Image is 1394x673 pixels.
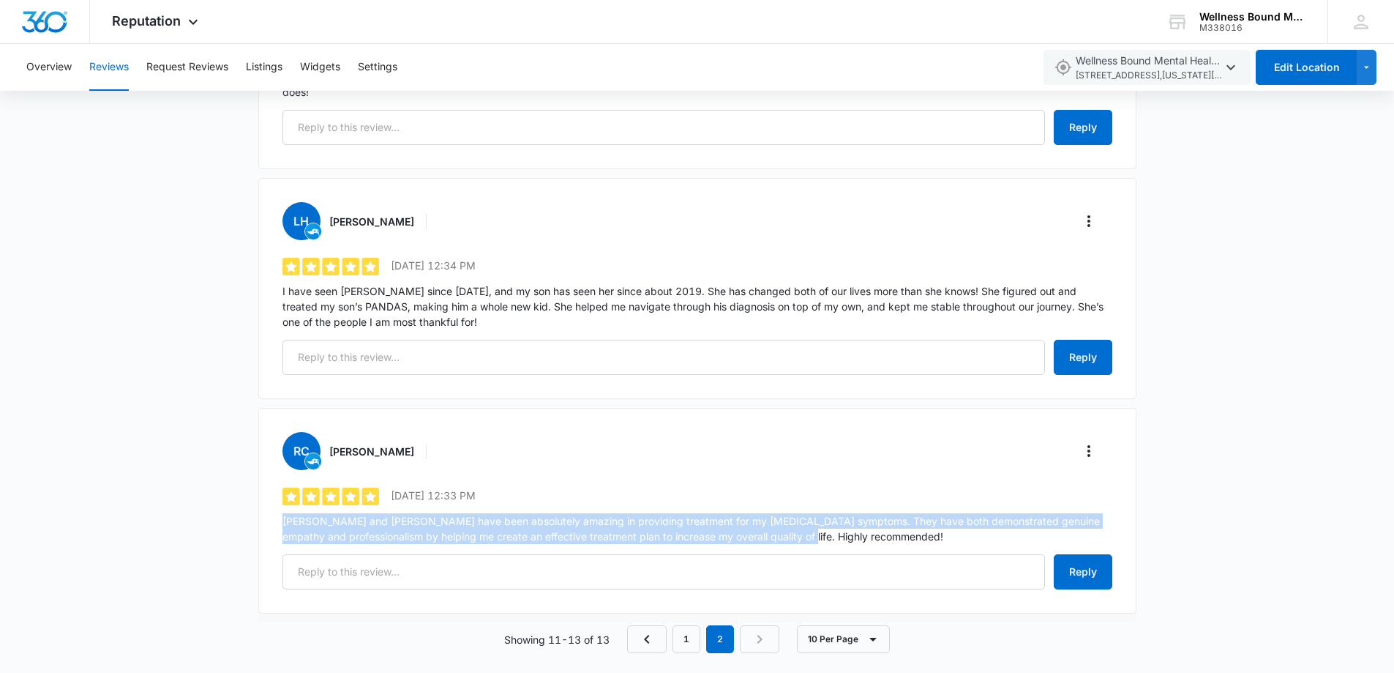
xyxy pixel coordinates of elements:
button: Request Reviews [146,44,228,91]
span: Wellness Bound Mental Health, LLC [1076,53,1222,83]
em: 2 [706,625,734,653]
p: Showing 11-13 of 13 [504,632,610,647]
a: Page 1 [672,625,700,653]
button: Reviews [89,44,129,91]
span: [STREET_ADDRESS] , [US_STATE][GEOGRAPHIC_DATA] , OR [1076,69,1222,83]
button: Reply [1054,554,1112,590]
button: Reply [1054,110,1112,145]
button: Settings [358,44,397,91]
input: Reply to this review... [282,554,1045,590]
button: Overview [26,44,72,91]
p: [DATE] 12:34 PM [391,258,476,273]
button: Edit Location [1256,50,1357,85]
button: Widgets [300,44,340,91]
h3: [PERSON_NAME] [329,214,414,229]
button: More [1077,209,1101,233]
p: I have seen [PERSON_NAME] since [DATE], and my son has seen her since about 2019. She has changed... [282,283,1112,330]
button: Reply [1054,340,1112,375]
nav: Pagination [627,625,779,653]
div: account name [1199,11,1306,23]
button: Wellness Bound Mental Health, LLC[STREET_ADDRESS],[US_STATE][GEOGRAPHIC_DATA],OR [1043,50,1251,85]
img: product-trl.v2.svg [305,223,321,239]
img: product-trl.v2.svg [305,453,321,469]
span: RC [282,432,321,470]
button: Listings [246,44,282,91]
input: Reply to this review... [282,110,1045,145]
div: account id [1199,23,1306,33]
p: [DATE] 12:33 PM [391,488,476,503]
button: 10 Per Page [797,625,890,653]
span: Reputation [112,13,181,29]
input: Reply to this review... [282,340,1045,375]
p: [PERSON_NAME] and [PERSON_NAME] have been absolutely amazing in providing treatment for my [MEDIC... [282,513,1112,544]
button: More [1077,439,1101,463]
span: LH [282,202,321,240]
h3: [PERSON_NAME] [329,444,414,459]
a: Previous Page [627,625,667,653]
